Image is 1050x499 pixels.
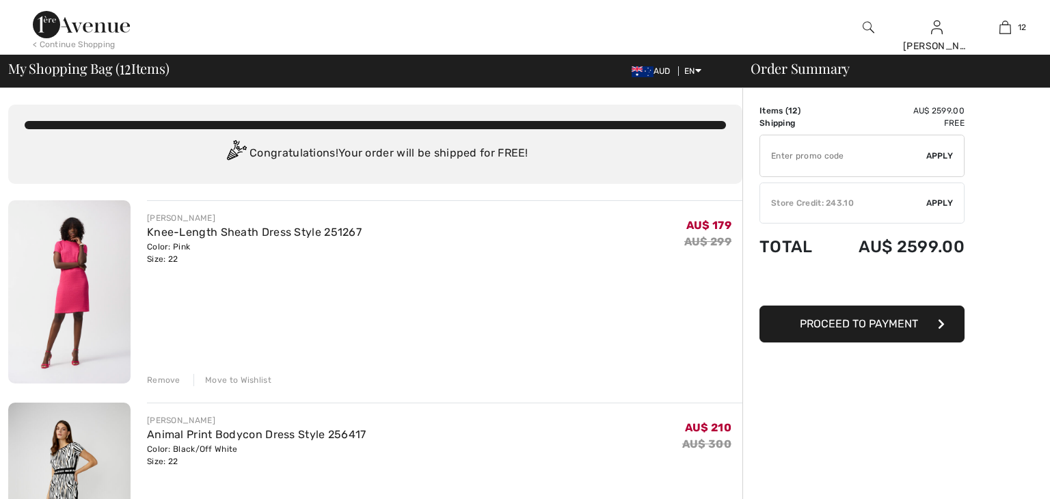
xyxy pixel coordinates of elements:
[147,226,362,239] a: Knee-Length Sheath Dress Style 251267
[147,443,366,468] div: Color: Black/Off White Size: 22
[33,38,116,51] div: < Continue Shopping
[147,414,366,427] div: [PERSON_NAME]
[147,212,362,224] div: [PERSON_NAME]
[33,11,130,38] img: 1ère Avenue
[828,105,965,117] td: AU$ 2599.00
[682,437,731,450] s: AU$ 300
[734,62,1042,75] div: Order Summary
[222,140,250,167] img: Congratulation2.svg
[8,200,131,383] img: Knee-Length Sheath Dress Style 251267
[931,21,943,33] a: Sign In
[147,428,366,441] a: Animal Print Bodycon Dress Style 256417
[1018,21,1027,33] span: 12
[863,19,874,36] img: search the website
[999,19,1011,36] img: My Bag
[25,140,726,167] div: Congratulations! Your order will be shipped for FREE!
[193,374,271,386] div: Move to Wishlist
[759,224,828,270] td: Total
[788,106,798,116] span: 12
[632,66,676,76] span: AUD
[684,66,701,76] span: EN
[684,235,731,248] s: AU$ 299
[759,306,965,342] button: Proceed to Payment
[147,241,362,265] div: Color: Pink Size: 22
[759,270,965,301] iframe: PayPal
[632,66,654,77] img: Australian Dollar
[926,150,954,162] span: Apply
[828,117,965,129] td: Free
[759,117,828,129] td: Shipping
[8,62,170,75] span: My Shopping Bag ( Items)
[828,224,965,270] td: AU$ 2599.00
[685,421,731,434] span: AU$ 210
[760,197,926,209] div: Store Credit: 243.10
[971,19,1038,36] a: 12
[120,58,131,76] span: 12
[759,105,828,117] td: Items ( )
[686,219,731,232] span: AU$ 179
[147,374,180,386] div: Remove
[931,19,943,36] img: My Info
[903,39,970,53] div: [PERSON_NAME]
[800,317,918,330] span: Proceed to Payment
[926,197,954,209] span: Apply
[760,135,926,176] input: Promo code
